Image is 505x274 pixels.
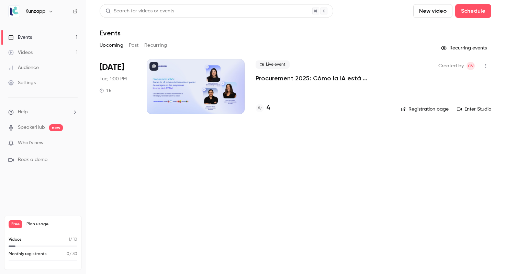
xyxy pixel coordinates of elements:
img: Kunzapp [9,6,20,17]
p: / 30 [67,251,77,257]
h4: 4 [267,103,270,113]
button: Upcoming [100,40,123,51]
span: 0 [67,252,69,256]
a: SpeakerHub [18,124,45,131]
a: 4 [256,103,270,113]
div: Oct 28 Tue, 1:00 PM (America/Santiago) [100,59,136,114]
span: 1 [69,238,70,242]
button: Schedule [455,4,491,18]
a: Registration page [401,106,449,113]
div: Search for videos or events [105,8,174,15]
h1: Events [100,29,121,37]
span: Book a demo [18,156,47,163]
a: Enter Studio [457,106,491,113]
span: Tue, 1:00 PM [100,76,127,82]
span: What's new [18,139,44,147]
span: Live event [256,60,290,69]
div: Settings [8,79,36,86]
p: Monthly registrants [9,251,47,257]
div: Videos [8,49,33,56]
button: New video [413,4,452,18]
button: Recurring events [438,43,491,54]
p: Videos [9,237,22,243]
span: new [49,124,63,131]
span: Camila Vera [467,62,475,70]
div: 1 h [100,88,111,93]
p: / 10 [69,237,77,243]
span: CV [468,62,474,70]
span: Created by [438,62,464,70]
h6: Kunzapp [25,8,45,15]
div: Audience [8,64,39,71]
span: Plan usage [26,221,77,227]
button: Recurring [144,40,167,51]
span: Free [9,220,22,228]
a: Procurement 2025: Cómo la IA está redefiniendo el poder de compra en las empresas líderes de LATAM [256,74,390,82]
div: Events [8,34,32,41]
button: Past [129,40,139,51]
span: [DATE] [100,62,124,73]
span: Help [18,109,28,116]
li: help-dropdown-opener [8,109,78,116]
